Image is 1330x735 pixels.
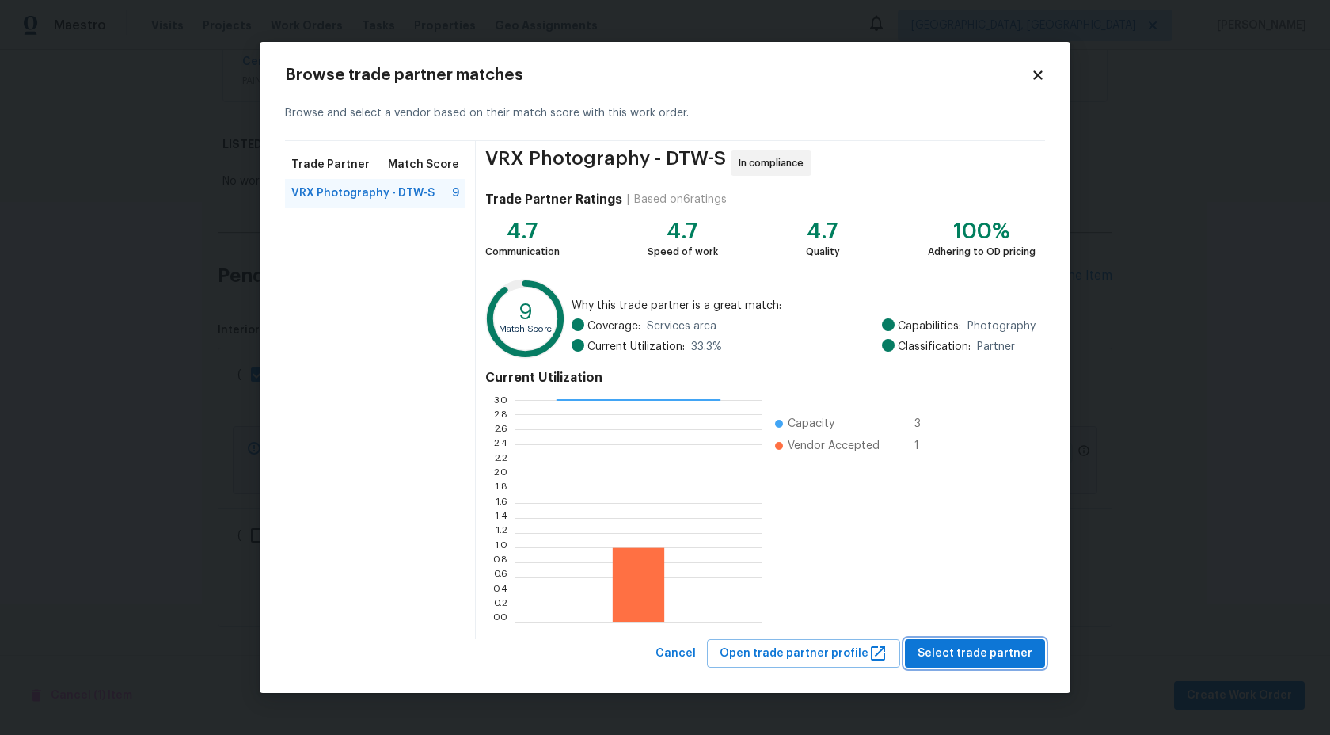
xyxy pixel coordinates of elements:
div: 4.7 [485,223,560,239]
div: Based on 6 ratings [634,192,727,208]
text: 1.2 [496,527,507,537]
span: Current Utilization: [587,339,685,355]
div: Speed of work [648,244,718,260]
div: 100% [928,223,1035,239]
div: Adhering to OD pricing [928,244,1035,260]
div: Communication [485,244,560,260]
span: Coverage: [587,318,640,334]
text: 3.0 [493,394,507,404]
span: Select trade partner [918,644,1032,664]
span: VRX Photography - DTW-S [291,185,435,201]
span: In compliance [739,155,810,171]
text: 0.6 [493,572,507,581]
text: 1.6 [496,498,507,508]
span: Match Score [388,157,459,173]
h4: Current Utilization [485,370,1035,386]
span: Classification: [898,339,971,355]
div: Quality [806,244,840,260]
div: 4.7 [648,223,718,239]
text: 2.8 [493,409,507,419]
span: Cancel [655,644,696,664]
span: 33.3 % [691,339,722,355]
text: 2.4 [493,439,507,448]
text: 0.4 [492,587,507,596]
text: 0.2 [493,602,507,611]
text: 0.8 [492,558,507,567]
text: 0.0 [492,616,507,626]
text: 2.6 [494,425,507,434]
span: Vendor Accepted [788,438,880,454]
span: Partner [977,339,1015,355]
text: 2.2 [494,454,507,463]
span: 9 [452,185,459,201]
button: Open trade partner profile [707,639,900,668]
span: Open trade partner profile [720,644,887,664]
text: 1.0 [495,543,507,552]
text: 1.8 [495,483,507,493]
div: Browse and select a vendor based on their match score with this work order. [285,86,1045,141]
span: Capacity [788,416,834,432]
h2: Browse trade partner matches [285,67,1031,83]
div: 4.7 [806,223,840,239]
h4: Trade Partner Ratings [485,192,622,208]
span: VRX Photography - DTW-S [485,150,726,176]
span: Services area [647,318,716,334]
span: 1 [914,438,940,454]
span: Capabilities: [898,318,961,334]
button: Select trade partner [905,639,1045,668]
span: 3 [914,416,940,432]
text: 1.4 [495,513,507,523]
text: 2.0 [493,469,507,478]
span: Photography [967,318,1035,334]
span: Trade Partner [291,157,370,173]
div: | [622,192,634,208]
text: 9 [519,300,533,322]
button: Cancel [649,639,702,668]
span: Why this trade partner is a great match: [572,298,1035,314]
text: Match Score [499,325,552,333]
